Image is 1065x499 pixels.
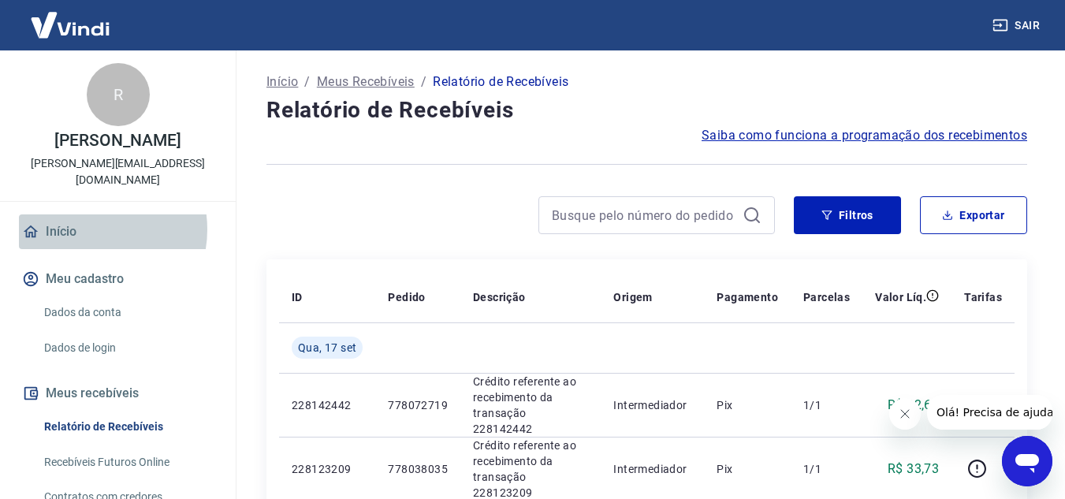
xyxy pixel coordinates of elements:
iframe: Mensagem da empresa [927,395,1052,430]
iframe: Fechar mensagem [889,398,921,430]
p: Pagamento [717,289,778,305]
p: 1/1 [803,397,850,413]
p: 228142442 [292,397,363,413]
button: Exportar [920,196,1027,234]
p: [PERSON_NAME] [54,132,181,149]
button: Meu cadastro [19,262,217,296]
iframe: Botão para abrir a janela de mensagens [1002,436,1052,486]
p: Pedido [388,289,425,305]
a: Relatório de Recebíveis [38,411,217,443]
a: Saiba como funciona a programação dos recebimentos [702,126,1027,145]
p: Relatório de Recebíveis [433,73,568,91]
img: Vindi [19,1,121,49]
p: Descrição [473,289,526,305]
p: 778038035 [388,461,448,477]
span: Olá! Precisa de ajuda? [9,11,132,24]
button: Meus recebíveis [19,376,217,411]
p: R$ 33,73 [888,460,939,479]
p: [PERSON_NAME][EMAIL_ADDRESS][DOMAIN_NAME] [13,155,223,188]
div: R [87,63,150,126]
a: Meus Recebíveis [317,73,415,91]
p: Intermediador [613,461,691,477]
p: 1/1 [803,461,850,477]
button: Filtros [794,196,901,234]
p: / [304,73,310,91]
p: Crédito referente ao recebimento da transação 228142442 [473,374,588,437]
input: Busque pelo número do pedido [552,203,736,227]
p: Pix [717,461,778,477]
p: Valor Líq. [875,289,926,305]
a: Início [19,214,217,249]
p: Parcelas [803,289,850,305]
p: Intermediador [613,397,691,413]
a: Dados da conta [38,296,217,329]
p: R$ 62,63 [888,396,939,415]
p: 778072719 [388,397,448,413]
span: Qua, 17 set [298,340,356,356]
p: Pix [717,397,778,413]
p: Tarifas [964,289,1002,305]
p: 228123209 [292,461,363,477]
a: Recebíveis Futuros Online [38,446,217,479]
p: / [421,73,426,91]
button: Sair [989,11,1046,40]
p: Origem [613,289,652,305]
p: ID [292,289,303,305]
h4: Relatório de Recebíveis [266,95,1027,126]
a: Início [266,73,298,91]
a: Dados de login [38,332,217,364]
